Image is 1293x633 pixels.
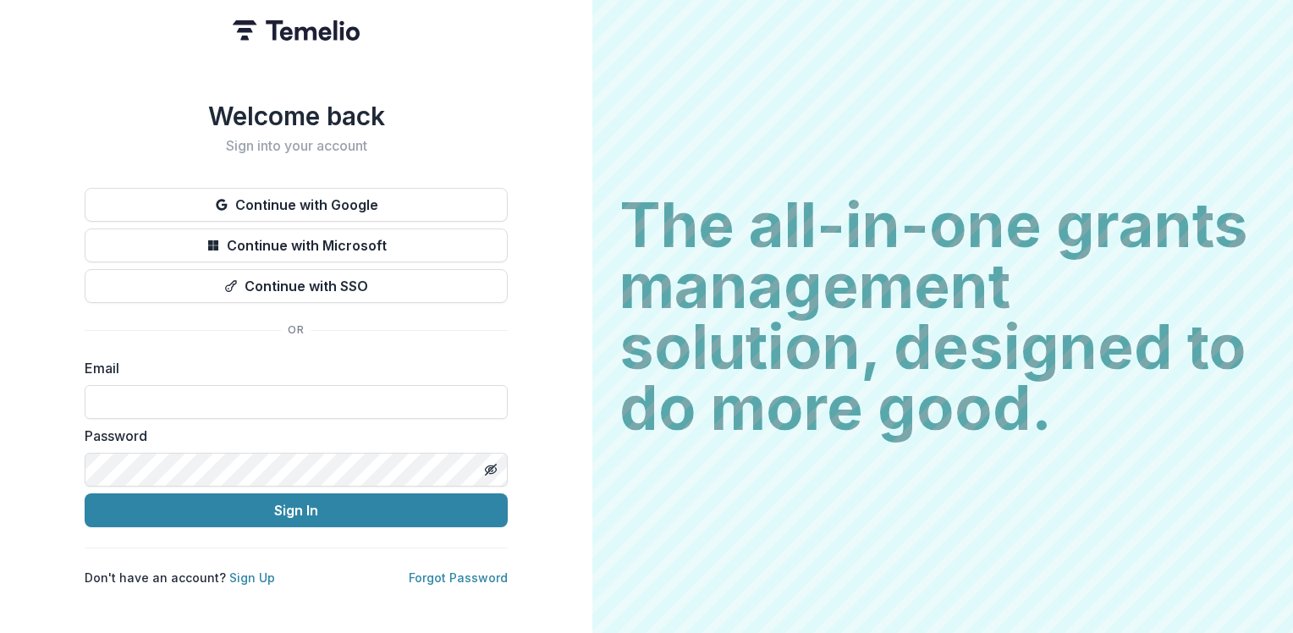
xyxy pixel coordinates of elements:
button: Continue with Microsoft [85,228,508,262]
label: Email [85,358,498,378]
h2: Sign into your account [85,138,508,154]
button: Continue with SSO [85,269,508,303]
button: Toggle password visibility [477,456,504,483]
a: Forgot Password [409,570,508,585]
img: Temelio [233,20,360,41]
h1: Welcome back [85,101,508,131]
a: Sign Up [229,570,275,585]
button: Continue with Google [85,188,508,222]
p: Don't have an account? [85,569,275,586]
label: Password [85,426,498,446]
button: Sign In [85,493,508,527]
